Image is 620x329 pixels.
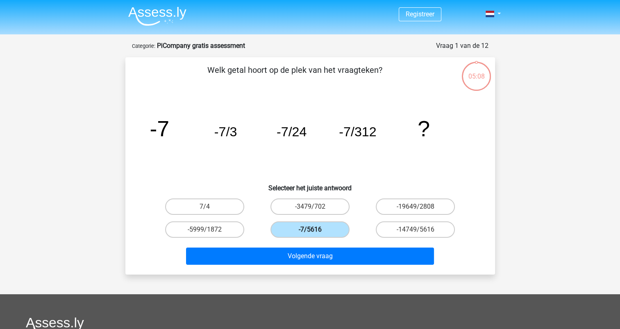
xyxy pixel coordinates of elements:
[132,43,155,49] small: Categorie:
[214,124,237,139] tspan: -7/3
[406,10,434,18] a: Registreer
[376,198,455,215] label: -19649/2808
[376,221,455,238] label: -14749/5616
[139,178,482,192] h6: Selecteer het juiste antwoord
[339,124,376,139] tspan: -7/312
[270,198,350,215] label: -3479/702
[270,221,350,238] label: -7/5616
[150,116,169,141] tspan: -7
[165,221,244,238] label: -5999/1872
[157,42,245,50] strong: PiCompany gratis assessment
[461,61,492,81] div: 05:08
[128,7,186,26] img: Assessly
[436,41,488,51] div: Vraag 1 van de 12
[418,116,430,141] tspan: ?
[139,64,451,88] p: Welk getal hoort op de plek van het vraagteken?
[165,198,244,215] label: 7/4
[186,248,434,265] button: Volgende vraag
[276,124,306,139] tspan: -7/24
